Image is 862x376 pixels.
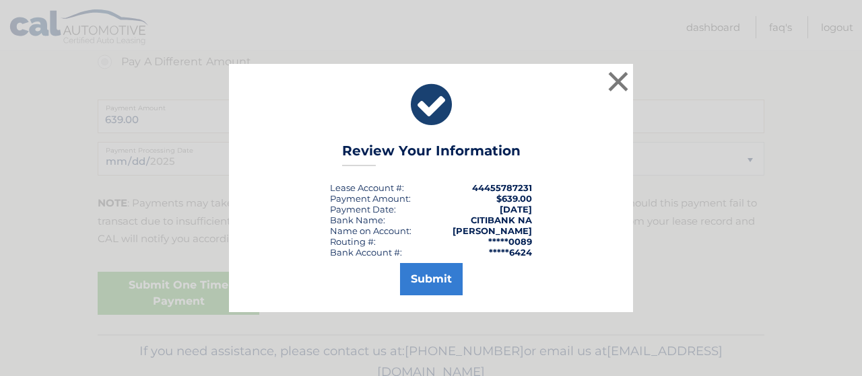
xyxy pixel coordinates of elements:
span: Payment Date [330,204,394,215]
div: Payment Amount: [330,193,411,204]
div: Bank Account #: [330,247,402,258]
span: $639.00 [496,193,532,204]
strong: 44455787231 [472,182,532,193]
div: : [330,204,396,215]
strong: CITIBANK NA [471,215,532,225]
button: Submit [400,263,463,295]
div: Bank Name: [330,215,385,225]
span: [DATE] [500,204,532,215]
div: Lease Account #: [330,182,404,193]
h3: Review Your Information [342,143,521,166]
strong: [PERSON_NAME] [453,225,532,236]
button: × [605,68,632,95]
div: Routing #: [330,236,376,247]
div: Name on Account: [330,225,411,236]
